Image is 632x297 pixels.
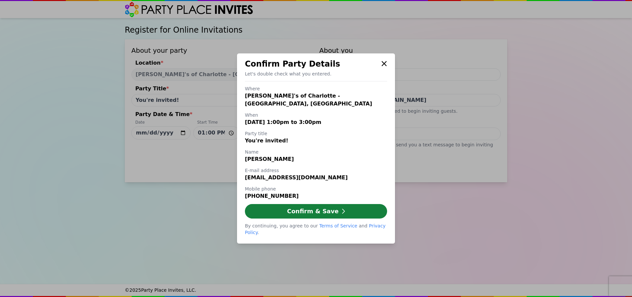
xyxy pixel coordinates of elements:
[245,167,387,174] h3: E-mail address
[245,174,387,182] div: [EMAIL_ADDRESS][DOMAIN_NAME]
[245,223,387,236] div: By continuing, you agree to our and .
[245,85,387,92] h3: Where
[245,130,387,137] h3: Party title
[245,137,387,145] div: You're invited!
[319,223,357,228] a: Terms of Service
[245,92,387,108] div: [PERSON_NAME]'s of Charlotte - [GEOGRAPHIC_DATA], [GEOGRAPHIC_DATA]
[245,204,387,219] button: Confirm & Save
[245,71,387,77] p: Let's double check what you entered.
[245,112,387,118] h3: When
[245,155,387,163] div: [PERSON_NAME]
[245,59,379,69] div: Confirm Party Details
[245,192,387,200] div: [PHONE_NUMBER]
[245,149,387,155] h3: Name
[245,186,387,192] h3: Mobile phone
[245,118,387,126] div: [DATE] 1:00pm to 3:00pm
